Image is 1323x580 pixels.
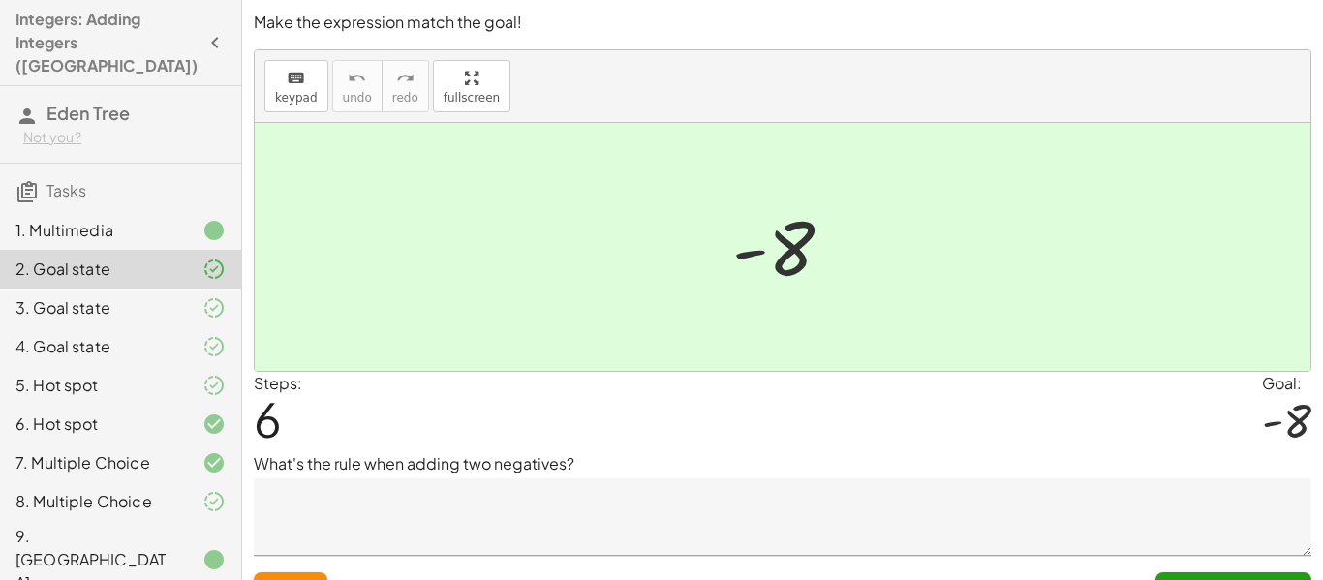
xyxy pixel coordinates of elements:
span: keypad [275,91,318,105]
i: Task finished and correct. [202,451,226,474]
div: 8. Multiple Choice [15,490,171,513]
span: Tasks [46,180,86,200]
div: 7. Multiple Choice [15,451,171,474]
div: 1. Multimedia [15,219,171,242]
i: Task finished. [202,219,226,242]
i: Task finished and correct. [202,412,226,436]
i: redo [396,67,415,90]
i: Task finished and part of it marked as correct. [202,335,226,358]
i: undo [348,67,366,90]
button: undoundo [332,60,383,112]
p: What's the rule when adding two negatives? [254,452,1311,475]
i: Task finished and part of it marked as correct. [202,374,226,397]
div: 4. Goal state [15,335,171,358]
div: 6. Hot spot [15,412,171,436]
span: undo [343,91,372,105]
span: fullscreen [444,91,500,105]
i: Task finished and part of it marked as correct. [202,490,226,513]
div: 5. Hot spot [15,374,171,397]
button: fullscreen [433,60,510,112]
i: keyboard [287,67,305,90]
label: Steps: [254,373,302,393]
button: keyboardkeypad [264,60,328,112]
i: Task finished. [202,548,226,571]
h4: Integers: Adding Integers ([GEOGRAPHIC_DATA]) [15,8,198,77]
div: Not you? [23,128,226,147]
div: 3. Goal state [15,296,171,320]
i: Task finished and part of it marked as correct. [202,296,226,320]
span: 6 [254,389,282,448]
div: 2. Goal state [15,258,171,281]
span: Eden Tree [46,102,130,124]
span: redo [392,91,418,105]
i: Task finished and part of it marked as correct. [202,258,226,281]
p: Make the expression match the goal! [254,12,1311,34]
div: Goal: [1262,372,1311,395]
button: redoredo [382,60,429,112]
